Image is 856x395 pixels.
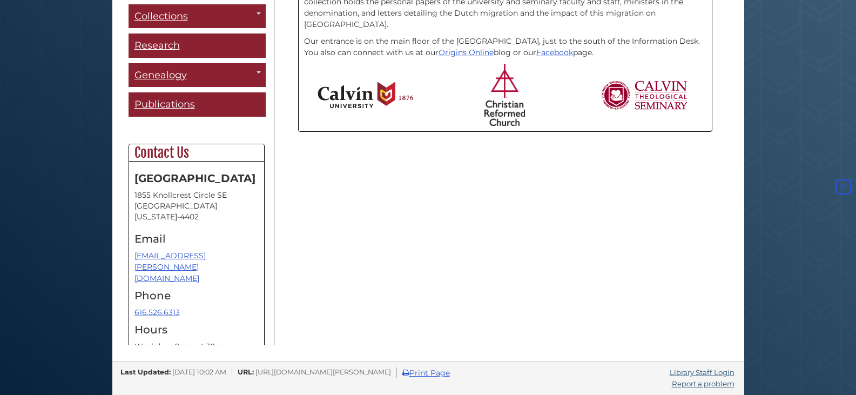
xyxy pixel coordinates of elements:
[129,4,266,29] a: Collections
[134,341,259,352] p: Weekdays 9am - 4:30pm
[672,379,734,388] a: Report a problem
[120,368,171,376] span: Last Updated:
[833,182,853,192] a: Back to Top
[601,81,688,110] img: Calvin Theological Seminary
[134,233,259,245] h4: Email
[304,36,706,58] p: Our entrance is on the main floor of the [GEOGRAPHIC_DATA], just to the south of the Information ...
[134,190,259,222] address: 1855 Knollcrest Circle SE [GEOGRAPHIC_DATA][US_STATE]-4402
[134,69,187,81] span: Genealogy
[255,368,391,376] span: [URL][DOMAIN_NAME][PERSON_NAME]
[402,369,409,377] i: Print Page
[402,368,450,378] a: Print Page
[129,144,264,162] h2: Contact Us
[172,368,226,376] span: [DATE] 10:02 AM
[134,251,206,283] a: [EMAIL_ADDRESS][PERSON_NAME][DOMAIN_NAME]
[484,64,525,126] img: Christian Reformed Church
[318,82,413,109] img: Calvin University
[134,10,188,22] span: Collections
[134,290,259,302] h4: Phone
[134,324,259,336] h4: Hours
[129,63,266,88] a: Genealogy
[134,98,195,110] span: Publications
[536,48,573,57] a: Facebook
[129,34,266,58] a: Research
[129,92,266,117] a: Publications
[439,48,494,57] a: Origins Online
[134,39,180,51] span: Research
[134,172,255,185] strong: [GEOGRAPHIC_DATA]
[134,307,180,317] a: 616.526.6313
[238,368,254,376] span: URL:
[670,368,734,377] a: Library Staff Login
